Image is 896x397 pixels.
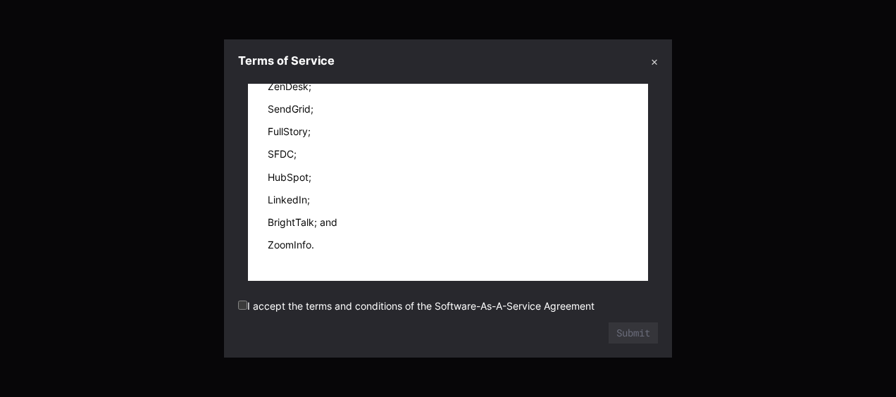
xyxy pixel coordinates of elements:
li: ZoomInfo. [268,239,628,251]
input: I accept the terms and conditions of the Software-As-A-Service Agreement [238,301,247,310]
label: I accept the terms and conditions of the Software-As-A-Service Agreement [238,300,595,312]
li: ZenDesk; [268,80,628,93]
li: HubSpot; [268,171,628,184]
li: FullStory; [268,125,628,138]
li: BrightTalk; and [268,216,628,229]
button: ✕ [651,53,658,68]
h3: Terms of Service [238,53,335,68]
li: LinkedIn; [268,194,628,206]
button: Submit [609,322,658,344]
li: SendGrid; [268,103,628,115]
li: SFDC; [268,148,628,160]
